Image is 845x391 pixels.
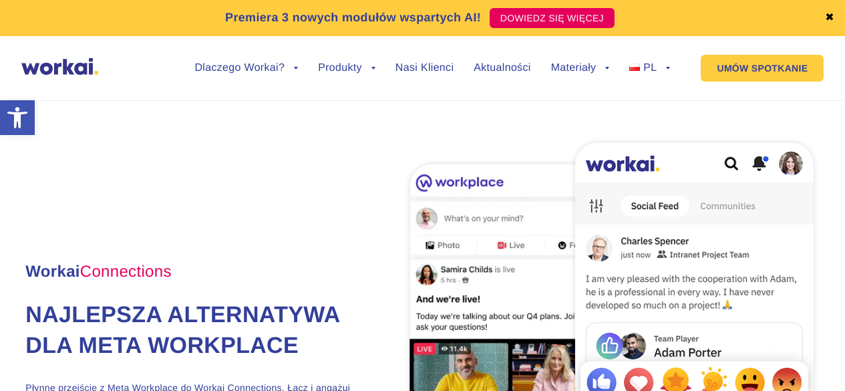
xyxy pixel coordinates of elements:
a: ✖ [825,13,834,23]
span: Workai [25,248,171,280]
span: PL [643,62,657,74]
a: Materiały [551,63,610,74]
a: Nasi Klienci [395,63,454,74]
a: DOWIEDZ SIĘ WIĘCEJ [490,8,615,28]
a: Dlaczego Workai? [194,63,298,74]
a: Aktualności [474,63,530,74]
a: UMÓW SPOTKANIE [701,55,824,82]
p: Premiera 3 nowych modułów wspartych AI! [225,9,481,27]
em: Connections [80,263,172,281]
h1: Najlepsza alternatywa dla Meta Workplace [25,300,372,362]
a: Produkty [318,63,375,74]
